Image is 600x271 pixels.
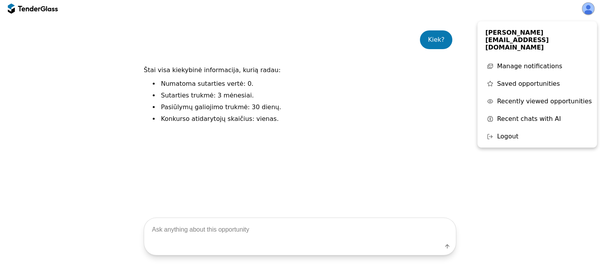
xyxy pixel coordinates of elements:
[428,34,445,45] div: Kiek?
[497,133,518,140] span: Logout
[159,90,456,101] li: Sutarties trukmė: 3 mėnesiai.
[481,94,593,108] button: Recently viewed opportunities
[159,102,456,112] li: Pasiūlymų galiojimo trukmė: 30 dienų.
[481,112,593,126] button: Recent chats with AI
[485,29,589,51] span: [PERSON_NAME][EMAIL_ADDRESS][DOMAIN_NAME]
[159,79,456,89] li: Numatoma sutarties vertė: 0.
[497,80,560,87] span: Saved opportunities
[497,97,592,105] span: Recently viewed opportunities
[159,114,456,124] li: Konkurso atidarytojų skaičius: vienas.
[497,115,561,123] span: Recent chats with AI
[144,65,456,76] p: Štai visa kiekybinė informacija, kurią radau:
[481,59,593,73] button: Manage notifications
[481,130,593,143] button: Logout
[481,77,593,90] button: Saved opportunities
[497,62,562,70] span: Manage notifications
